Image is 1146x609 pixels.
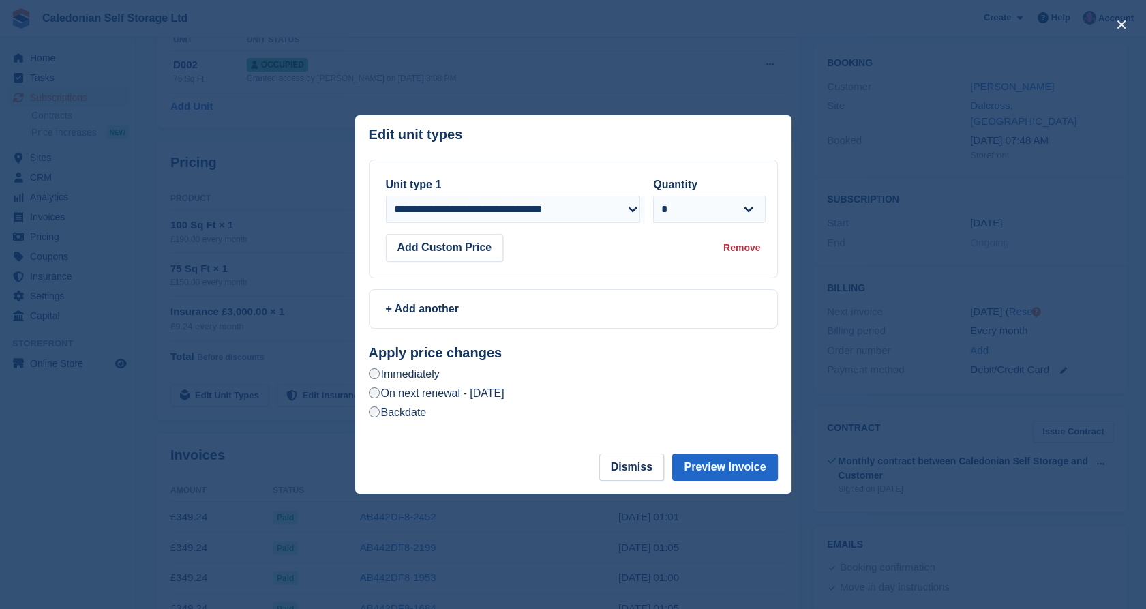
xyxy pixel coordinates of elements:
[369,367,440,381] label: Immediately
[386,301,761,317] div: + Add another
[599,454,664,481] button: Dismiss
[369,289,778,329] a: + Add another
[386,234,504,261] button: Add Custom Price
[369,345,502,360] strong: Apply price changes
[723,241,760,255] div: Remove
[369,386,504,400] label: On next renewal - [DATE]
[653,179,697,190] label: Quantity
[369,127,463,143] p: Edit unit types
[369,405,427,419] label: Backdate
[672,454,777,481] button: Preview Invoice
[1111,14,1132,35] button: close
[369,368,380,379] input: Immediately
[369,387,380,398] input: On next renewal - [DATE]
[386,179,442,190] label: Unit type 1
[369,406,380,417] input: Backdate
